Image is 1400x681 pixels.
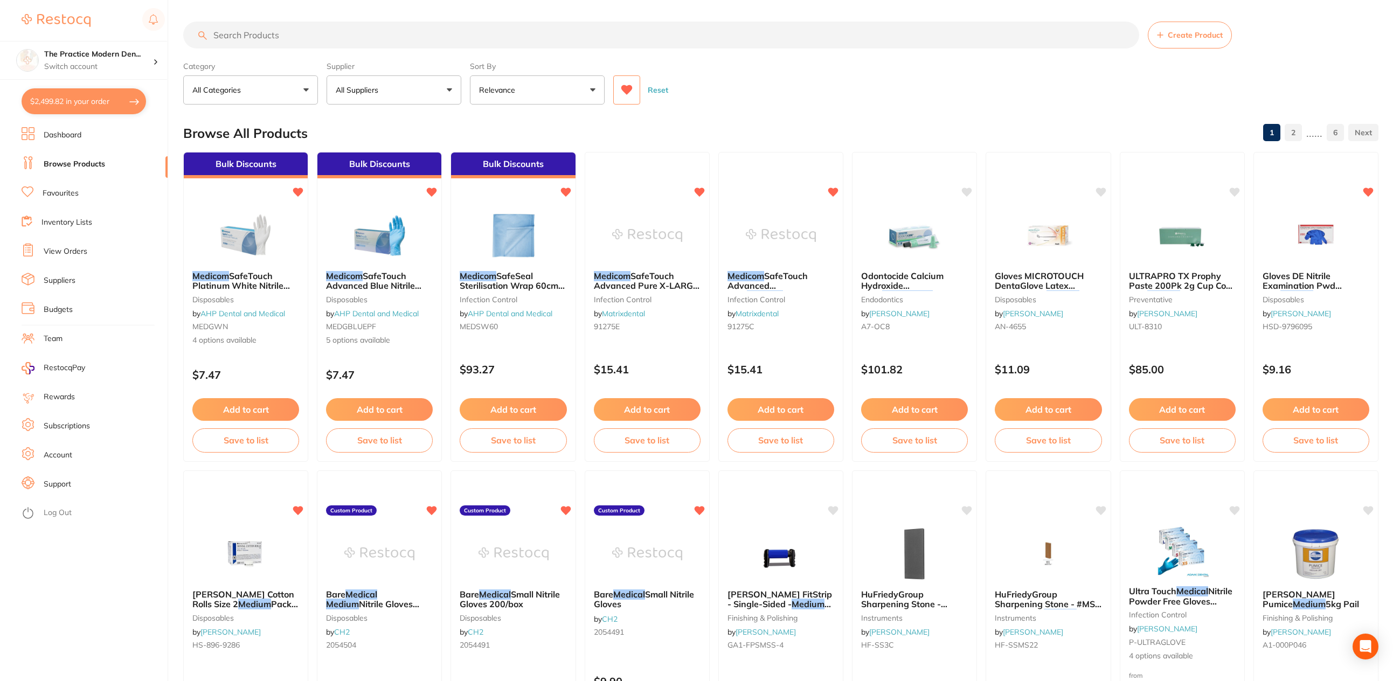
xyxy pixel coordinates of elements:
[1129,309,1197,318] span: by
[17,50,38,71] img: The Practice Modern Dentistry and Facial Aesthetics
[327,75,461,105] button: All Suppliers
[879,527,949,581] img: HuFriedyGroup Sharpening Stone - Ceramic - #3 - 7.6x3.2x0.6cm - Medium Grit
[1263,627,1331,637] span: by
[468,627,483,637] a: CH2
[1129,295,1236,304] small: preventative
[326,369,433,381] p: $7.47
[594,270,699,301] span: SafeTouch Advanced Pure X-LARGE Nitrile Gloves (200)
[44,159,105,170] a: Browse Products
[1353,634,1378,659] div: Open Intercom Messenger
[1263,271,1369,291] b: Gloves DE Nitrile Examination Pwd Free Medium Box 200
[44,363,85,373] span: RestocqPay
[326,270,363,281] em: Medicom
[44,61,153,72] p: Switch account
[334,627,350,637] a: CH2
[460,363,566,376] p: $93.27
[183,75,318,105] button: All Categories
[345,589,377,600] em: Medical
[594,428,701,452] button: Save to list
[238,599,271,609] em: Medium
[861,270,944,301] span: Odontocide Calcium Hydroxide Endo
[211,209,281,262] img: Medicom SafeTouch Platinum White Nitrile Powder Free Exam Gloves
[1263,398,1369,421] button: Add to cart
[460,295,566,304] small: infection control
[479,589,511,600] em: Medical
[594,627,624,637] span: 2054491
[317,152,441,178] div: Bulk Discounts
[211,527,281,581] img: HENRY SCHEIN Cotton Rolls Size 2 Medium Pack of 2000
[1129,610,1236,619] small: infection control
[1280,290,1313,301] em: Medium
[44,333,63,344] a: Team
[1263,363,1369,376] p: $9.16
[460,309,552,318] span: by
[44,275,75,286] a: Suppliers
[861,589,947,629] span: HuFriedyGroup Sharpening Stone - Ceramic - #3 - 7.6x3.2x0.6cm -
[183,126,308,141] h2: Browse All Products
[1129,624,1197,634] span: by
[192,295,299,304] small: disposables
[1176,586,1208,596] em: Medical
[183,22,1139,48] input: Search Products
[727,640,784,650] span: GA1-FPSMSS-4
[644,75,671,105] button: Reset
[326,589,433,609] b: Bare Medical Medium Nitrile Gloves 200/box
[594,589,613,600] span: Bare
[1326,599,1359,609] span: 5kg Pail
[613,589,645,600] em: Medical
[184,152,308,178] div: Bulk Discounts
[22,8,91,33] a: Restocq Logo
[727,295,834,304] small: infection control
[861,271,968,291] b: Odontocide Calcium Hydroxide Endo Medicament 8g Tube
[1129,271,1236,291] b: ULTRAPRO TX Prophy Paste 200Pk 2g Cup Cool Mint Medium Grit
[44,130,81,141] a: Dashboard
[861,309,930,318] span: by
[995,398,1101,421] button: Add to cart
[479,527,549,581] img: Bare Medical Small Nitrile Gloves 200/box
[995,271,1101,291] b: Gloves MICROTOUCH DentaGlove Latex Powder Free Medium x 100
[861,640,894,650] span: HF-SS3C
[861,614,968,622] small: instruments
[192,398,299,421] button: Add to cart
[183,61,318,71] label: Category
[727,270,764,281] em: Medicom
[594,295,701,304] small: infection control
[727,363,834,376] p: $15.41
[344,527,414,581] img: Bare Medical Medium Nitrile Gloves 200/box
[460,589,566,609] b: Bare Medical Small Nitrile Gloves 200/box
[747,290,783,301] em: MEDIUM
[326,599,419,619] span: Nitrile Gloves 200/box
[327,61,461,71] label: Supplier
[933,290,966,301] span: 8g Tube
[192,640,240,650] span: HS-896-9286
[1129,586,1232,616] span: Nitrile Powder Free Gloves 100/box
[44,246,87,257] a: View Orders
[44,421,90,432] a: Subscriptions
[1271,309,1331,318] a: [PERSON_NAME]
[869,627,930,637] a: [PERSON_NAME]
[460,428,566,452] button: Save to list
[1046,290,1079,301] em: Medium
[1263,270,1342,301] span: Gloves DE Nitrile Examination Pwd Free
[594,589,694,609] span: Small Nitrile Gloves
[861,398,968,421] button: Add to cart
[727,627,796,637] span: by
[727,599,828,619] span: - Blue, 4-Pack
[727,270,808,301] span: SafeTouch Advanced Pure
[1129,651,1236,662] span: 4 options available
[995,428,1101,452] button: Save to list
[1129,586,1236,606] b: Ultra Touch Medical Nitrile Powder Free Gloves 100/box
[344,209,414,262] img: Medicom SafeTouch Advanced Blue Nitrile Powder Free Exam Gloves
[44,392,75,402] a: Rewards
[41,217,92,228] a: Inventory Lists
[995,363,1101,376] p: $11.09
[746,527,816,581] img: Garrison FitStrip - Single-Sided - Medium - Blue, 4-Pack
[727,271,834,291] b: Medicom SafeTouch Advanced Pure MEDIUM Nitrile Gloves (200)
[326,335,433,346] span: 5 options available
[192,589,294,609] span: [PERSON_NAME] Cotton Rolls Size 2
[612,527,682,581] img: Bare Medical Small Nitrile Gloves
[326,627,350,637] span: by
[995,627,1063,637] span: by
[594,309,645,318] span: by
[479,209,549,262] img: Medicom SafeSeal Sterilisation Wrap 60cm x 60cm - Pack of 250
